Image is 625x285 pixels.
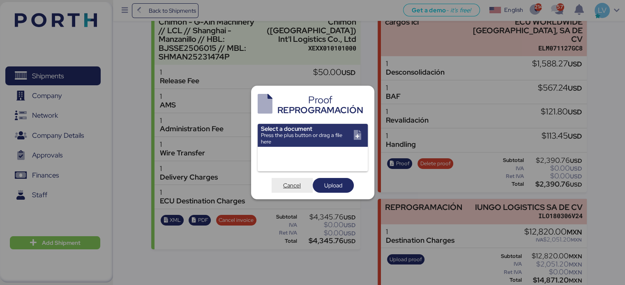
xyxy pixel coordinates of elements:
[324,180,342,190] span: Upload
[313,178,354,193] button: Upload
[277,104,363,117] div: REPROGRAMACIÓN
[272,178,313,193] button: Cancel
[283,180,301,190] span: Cancel
[277,96,363,104] div: Proof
